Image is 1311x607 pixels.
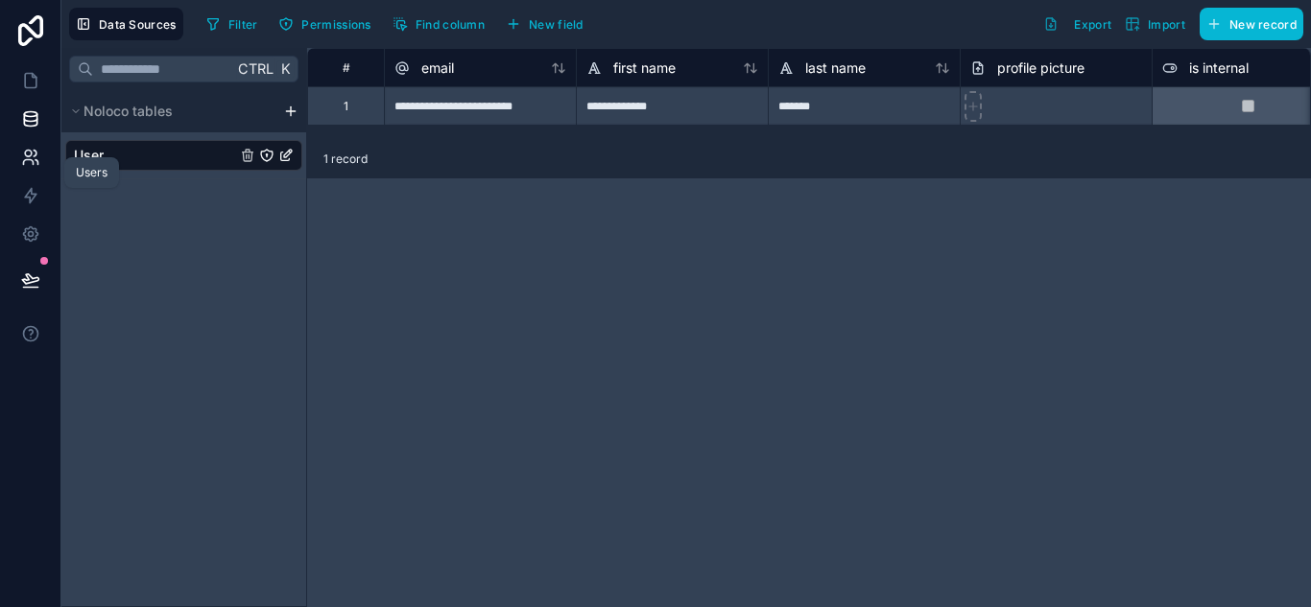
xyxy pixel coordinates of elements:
[301,17,370,32] span: Permissions
[805,58,866,78] span: last name
[1192,8,1303,40] a: New record
[1189,58,1249,78] span: is internal
[386,10,491,38] button: Find column
[278,62,292,76] span: K
[272,10,377,38] button: Permissions
[997,58,1085,78] span: profile picture
[272,10,385,38] a: Permissions
[613,58,676,78] span: first name
[1200,8,1303,40] button: New record
[1037,8,1118,40] button: Export
[344,99,348,114] div: 1
[69,8,183,40] button: Data Sources
[322,60,369,75] div: #
[1074,17,1111,32] span: Export
[416,17,485,32] span: Find column
[76,165,107,180] div: Users
[499,10,590,38] button: New field
[529,17,584,32] span: New field
[1148,17,1185,32] span: Import
[228,17,258,32] span: Filter
[99,17,177,32] span: Data Sources
[1118,8,1192,40] button: Import
[1229,17,1297,32] span: New record
[421,58,454,78] span: email
[236,57,275,81] span: Ctrl
[199,10,265,38] button: Filter
[323,152,368,167] span: 1 record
